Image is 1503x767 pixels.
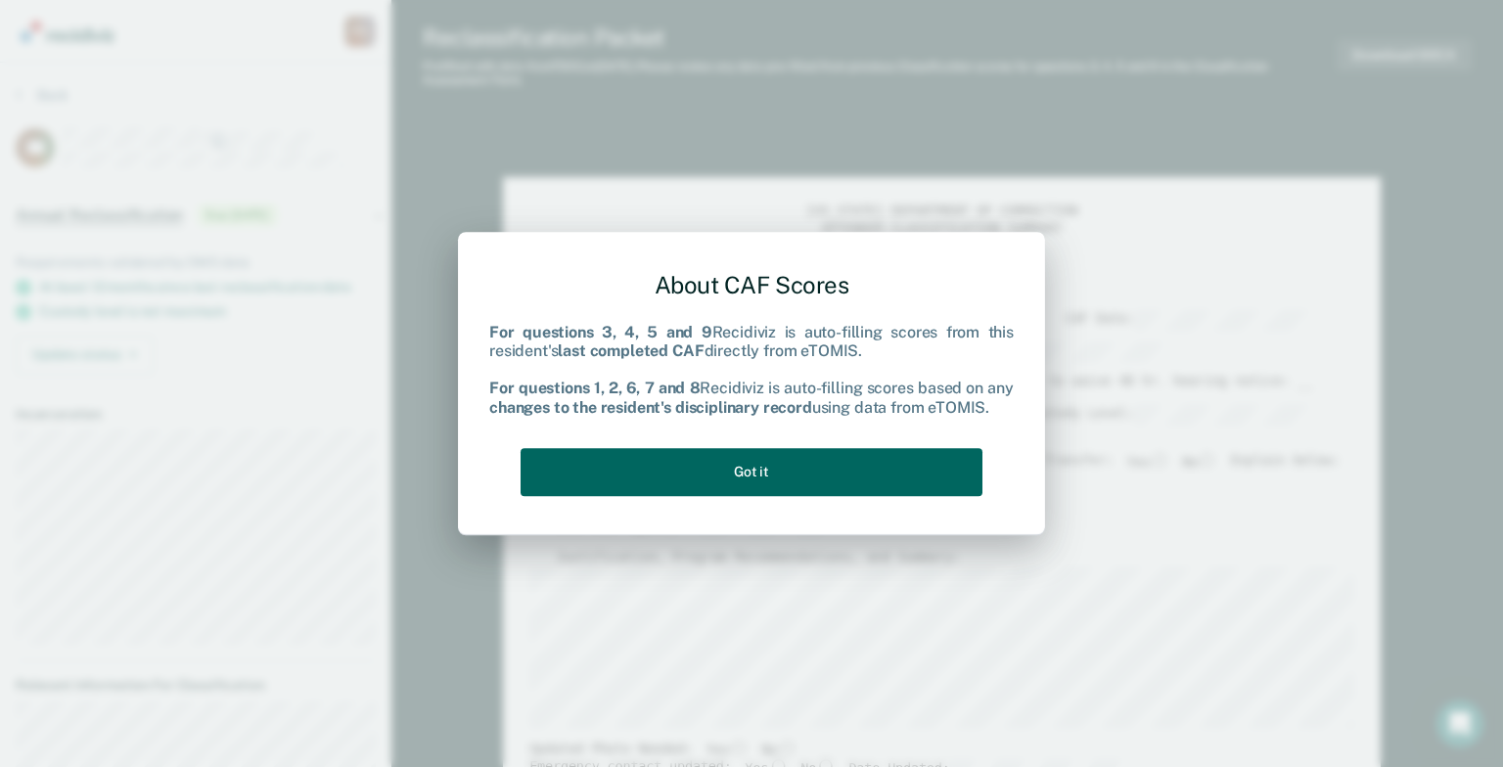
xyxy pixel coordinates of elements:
b: For questions 1, 2, 6, 7 and 8 [489,380,700,398]
b: last completed CAF [558,341,704,360]
div: Recidiviz is auto-filling scores from this resident's directly from eTOMIS. Recidiviz is auto-fil... [489,323,1014,417]
b: For questions 3, 4, 5 and 9 [489,323,712,341]
div: About CAF Scores [489,255,1014,315]
b: changes to the resident's disciplinary record [489,398,812,417]
button: Got it [521,448,982,496]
